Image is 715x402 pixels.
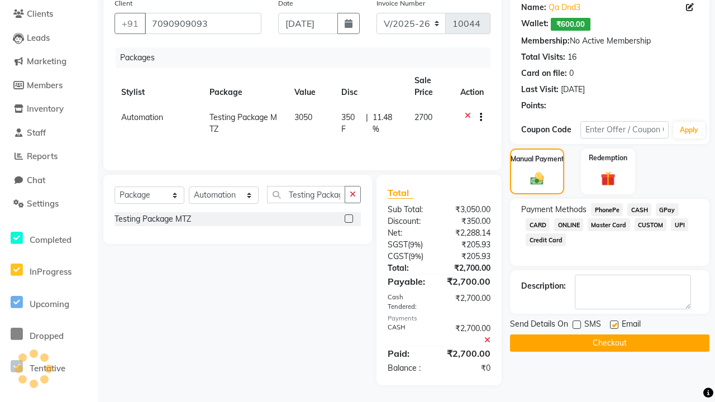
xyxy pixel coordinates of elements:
span: 3050 [294,112,312,122]
div: Last Visit: [521,84,559,95]
span: Completed [30,234,71,245]
div: Payments [388,314,491,323]
div: Points: [521,100,546,112]
a: Staff [3,127,95,140]
div: ₹3,050.00 [439,204,499,216]
span: Inventory [27,103,64,114]
div: ₹0 [439,362,499,374]
a: Leads [3,32,95,45]
div: ₹2,700.00 [439,323,499,346]
span: Testing Package MTZ [209,112,277,134]
span: CUSTOM [635,218,667,231]
div: ₹2,700.00 [439,262,499,274]
div: ( ) [379,251,439,262]
div: Total: [379,262,439,274]
th: Stylist [115,68,203,105]
span: CASH [627,203,651,216]
span: Automation [121,112,163,122]
span: 2700 [414,112,432,122]
div: ₹350.00 [439,216,499,227]
th: Sale Price [408,68,454,105]
span: UPI [671,218,688,231]
div: Coupon Code [521,124,580,136]
span: GPay [656,203,679,216]
div: [DATE] [561,84,585,95]
span: Master Card [588,218,630,231]
span: Chat [27,175,45,185]
span: Send Details On [510,318,568,332]
label: Redemption [589,153,627,163]
div: ₹2,288.14 [439,227,499,239]
span: 350 F [341,112,361,135]
div: Membership: [521,35,570,47]
a: Members [3,79,95,92]
span: 11.48 % [373,112,401,135]
img: _cash.svg [526,171,548,186]
div: Wallet: [521,18,549,31]
input: Search [267,186,345,203]
span: Marketing [27,56,66,66]
span: 9% [411,252,421,261]
div: Payable: [379,275,439,288]
span: Members [27,80,63,90]
label: Manual Payment [511,154,564,164]
span: Payment Methods [521,204,587,216]
div: Card on file: [521,68,567,79]
a: Qa Dnd3 [549,2,580,13]
div: 16 [568,51,576,63]
span: Upcoming [30,299,69,309]
input: Search by Name/Mobile/Email/Code [145,13,261,34]
a: Settings [3,198,95,210]
div: Total Visits: [521,51,565,63]
div: ( ) [379,239,439,251]
span: ONLINE [554,218,583,231]
div: 0 [569,68,574,79]
input: Enter Offer / Coupon Code [580,121,669,138]
div: CASH [379,323,439,346]
th: Package [203,68,288,105]
div: Net: [379,227,439,239]
span: SGST [388,240,408,250]
span: Email [622,318,641,332]
div: Balance : [379,362,439,374]
div: Testing Package MTZ [115,213,191,225]
span: Total [388,187,413,199]
th: Value [288,68,335,105]
span: Clients [27,8,53,19]
div: ₹2,700.00 [439,293,499,312]
div: Discount: [379,216,439,227]
a: Clients [3,8,95,21]
div: ₹2,700.00 [438,347,499,360]
span: InProgress [30,266,71,277]
div: Description: [521,280,566,292]
a: Inventory [3,103,95,116]
div: Paid: [379,347,439,360]
th: Action [454,68,490,105]
a: Marketing [3,55,95,68]
button: Apply [673,122,705,138]
span: Staff [27,127,46,138]
button: +91 [115,13,146,34]
span: CARD [526,218,550,231]
span: Settings [27,198,59,209]
a: Reports [3,150,95,163]
div: ₹205.93 [439,239,499,251]
div: ₹205.93 [439,251,499,262]
div: No Active Membership [521,35,698,47]
a: Chat [3,174,95,187]
span: 9% [410,240,421,249]
div: Cash Tendered: [379,293,439,312]
span: | [366,112,368,135]
span: Reports [27,151,58,161]
img: _gift.svg [596,170,619,188]
button: Checkout [510,334,709,352]
span: Leads [27,32,50,43]
span: CGST [388,251,408,261]
span: SMS [584,318,601,332]
div: Name: [521,2,546,13]
span: PhonePe [591,203,623,216]
span: Credit Card [526,233,566,246]
th: Disc [335,68,408,105]
div: ₹2,700.00 [438,275,499,288]
span: Dropped [30,331,64,341]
